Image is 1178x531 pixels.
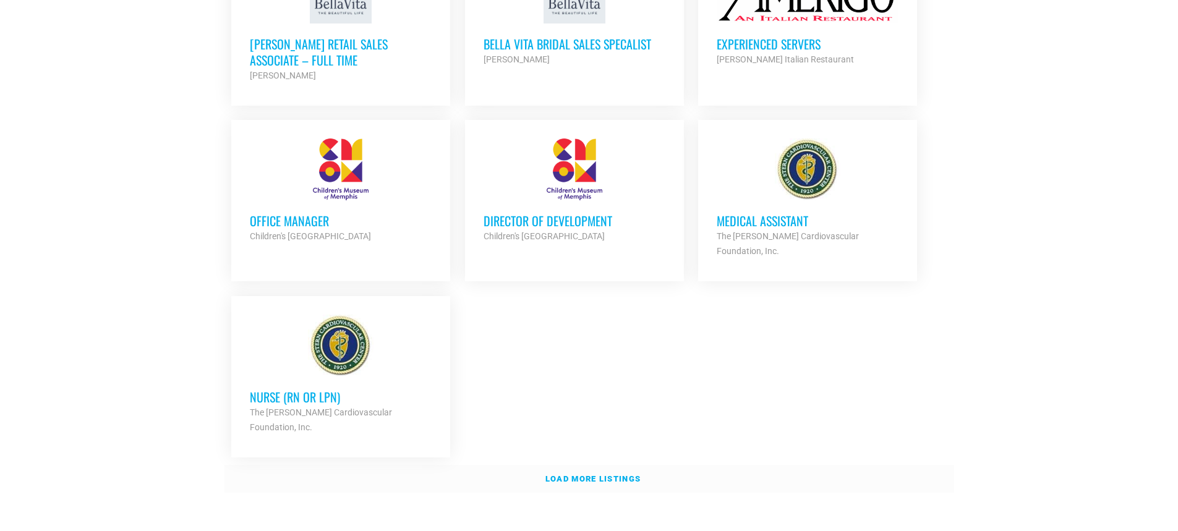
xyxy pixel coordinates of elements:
[250,213,432,229] h3: Office Manager
[484,231,605,241] strong: Children's [GEOGRAPHIC_DATA]
[484,213,665,229] h3: Director of Development
[224,465,954,493] a: Load more listings
[250,36,432,68] h3: [PERSON_NAME] Retail Sales Associate – Full Time
[698,120,917,277] a: Medical Assistant The [PERSON_NAME] Cardiovascular Foundation, Inc.
[717,36,898,52] h3: Experienced Servers
[250,231,371,241] strong: Children's [GEOGRAPHIC_DATA]
[465,120,684,262] a: Director of Development Children's [GEOGRAPHIC_DATA]
[484,54,550,64] strong: [PERSON_NAME]
[250,389,432,405] h3: Nurse (RN or LPN)
[717,213,898,229] h3: Medical Assistant
[231,120,450,262] a: Office Manager Children's [GEOGRAPHIC_DATA]
[545,474,641,483] strong: Load more listings
[231,296,450,453] a: Nurse (RN or LPN) The [PERSON_NAME] Cardiovascular Foundation, Inc.
[250,70,316,80] strong: [PERSON_NAME]
[717,54,854,64] strong: [PERSON_NAME] Italian Restaurant
[717,231,859,256] strong: The [PERSON_NAME] Cardiovascular Foundation, Inc.
[484,36,665,52] h3: Bella Vita Bridal Sales Specalist
[250,407,392,432] strong: The [PERSON_NAME] Cardiovascular Foundation, Inc.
